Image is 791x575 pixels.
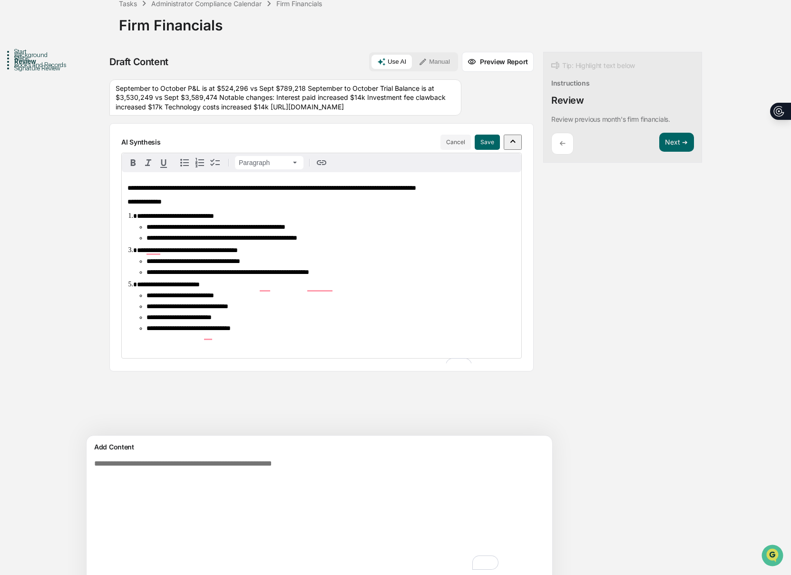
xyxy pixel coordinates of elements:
[6,134,64,151] a: 🔎Data Lookup
[10,73,27,90] img: 1746055101610-c473b297-6a78-478c-a979-82029cc54cd1
[109,56,168,68] div: Draft Content
[156,155,171,170] button: Underline
[475,135,500,150] button: Save
[78,120,118,129] span: Attestations
[126,155,141,170] button: Bold
[69,121,77,128] div: 🗄️
[14,61,119,68] div: Books and Records
[32,73,156,82] div: Start new chat
[10,20,173,35] p: How can we help?
[440,135,471,150] button: Cancel
[14,51,119,58] div: Background
[92,441,547,453] div: Add Content
[32,82,120,90] div: We're available if you need us!
[65,116,122,133] a: 🗄️Attestations
[235,156,303,169] button: Block type
[14,64,119,72] div: Signature Review
[109,79,461,116] div: September to October P&L is at $524,296 vs Sept $789,218 September to October Trial Balance is at...
[559,139,566,148] p: ←
[413,55,456,69] button: Manual
[119,9,786,34] div: Firm Financials
[551,60,635,71] div: Tip: Highlight text below
[122,172,521,358] div: To enrich screen reader interactions, please activate Accessibility in Grammarly extension settings
[95,161,115,168] span: Pylon
[67,161,115,168] a: Powered byPylon
[551,115,670,123] p: Review previous month's firm financials.
[121,138,161,146] p: AI Synthesis
[162,76,173,87] button: Start new chat
[551,79,590,87] div: Instructions
[19,138,60,147] span: Data Lookup
[371,55,412,69] button: Use AI
[462,52,534,72] button: Preview Report
[659,133,694,152] button: Next ➔
[14,58,119,65] div: Review
[14,54,119,62] div: Steps
[761,544,786,569] iframe: Open customer support
[6,116,65,133] a: 🖐️Preclearance
[19,120,61,129] span: Preclearance
[141,155,156,170] button: Italic
[10,121,17,128] div: 🖐️
[14,48,119,55] div: Start
[551,95,584,106] div: Review
[10,139,17,146] div: 🔎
